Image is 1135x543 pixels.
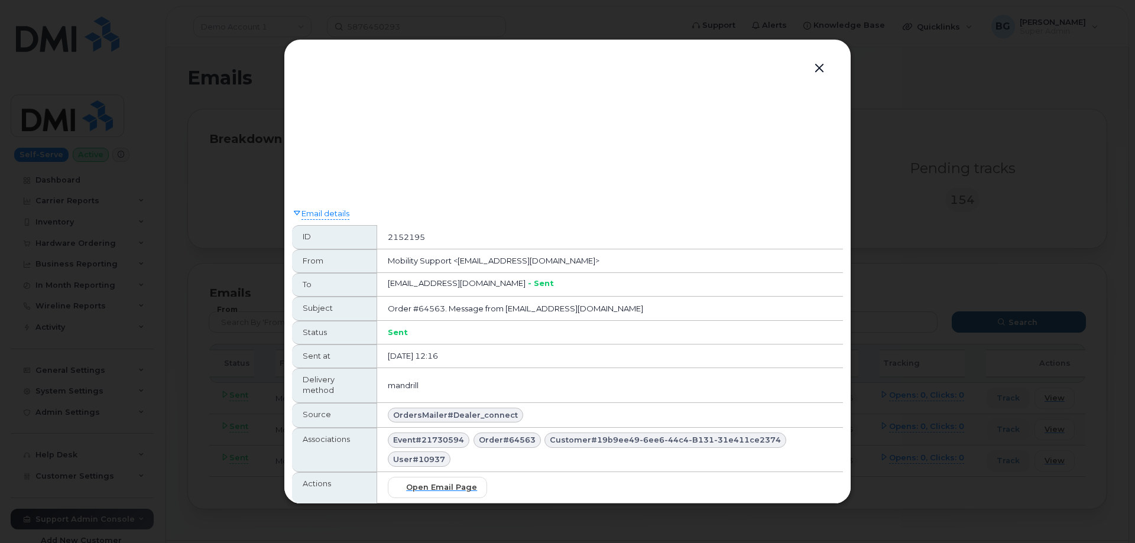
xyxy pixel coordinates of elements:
th: Associations [292,428,377,472]
span: Customer#19b9ee49-6ee6-44c4-b131-31e411ce2374 [550,434,781,446]
td: [DATE] 12:16 [377,344,843,368]
th: From [292,249,377,273]
td: Mobility Support <[EMAIL_ADDRESS][DOMAIN_NAME]> [377,249,843,273]
span: [EMAIL_ADDRESS][DOMAIN_NAME] [388,278,526,288]
td: Order #64563. Message from [EMAIL_ADDRESS][DOMAIN_NAME] [377,297,843,320]
th: Actions [292,472,377,503]
b: - sent [528,278,554,288]
td: 2152195 [377,225,843,249]
span: Email details [301,208,349,220]
th: Delivery method [292,368,377,403]
span: Event#21730594 [393,434,464,446]
a: Open email page [388,477,832,498]
th: To [292,273,377,297]
span: User#10937 [393,454,445,465]
span: Order#64563 [479,434,536,446]
td: mandrill [377,368,843,403]
b: sent [388,327,408,337]
span: OrdersMailer#dealer_connect [393,409,518,421]
button: Open email page [388,477,487,498]
th: Status [292,321,377,344]
th: Subject [292,297,377,320]
th: ID [292,225,377,249]
span: Open email page [406,482,477,493]
th: Source [292,403,377,428]
th: Sent at [292,344,377,368]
